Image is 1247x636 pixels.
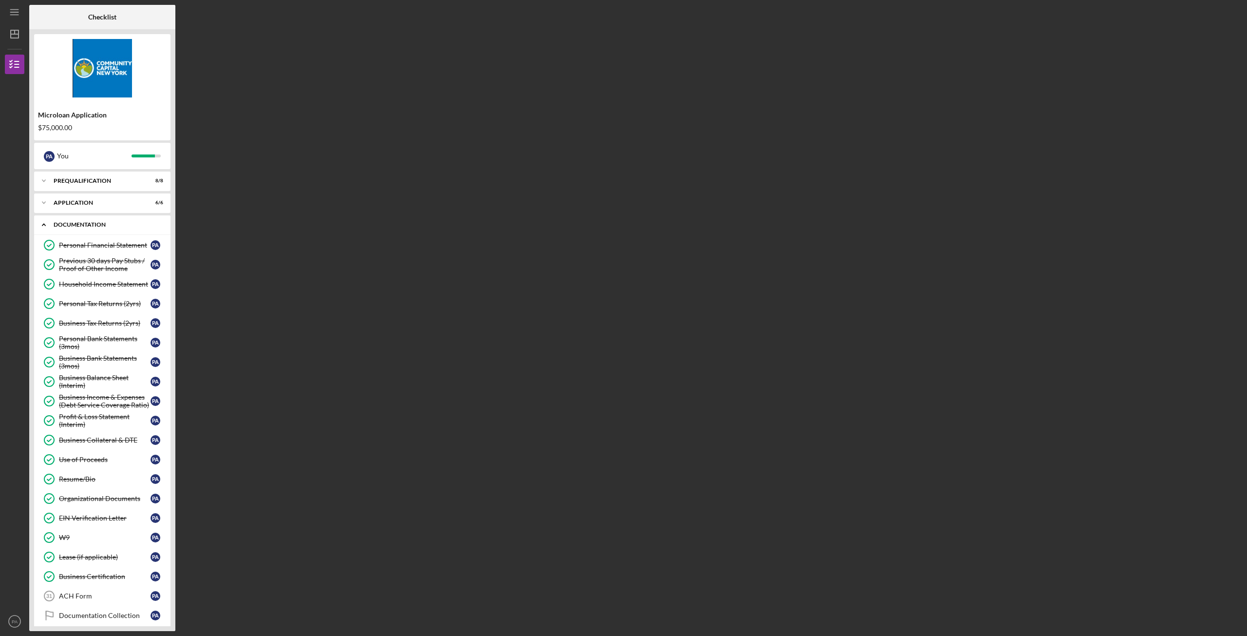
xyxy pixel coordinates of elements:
[39,606,166,625] a: Documentation CollectionPA
[54,200,139,206] div: Application
[12,619,18,624] text: PA
[151,377,160,386] div: P A
[151,513,160,523] div: P A
[39,352,166,372] a: Business Bank Statements (3mos)PA
[39,567,166,586] a: Business CertificationPA
[59,612,151,619] div: Documentation Collection
[59,241,151,249] div: Personal Financial Statement
[151,474,160,484] div: P A
[44,151,55,162] div: P A
[38,111,167,119] div: Microloan Application
[39,450,166,469] a: Use of ProceedsPA
[59,592,151,600] div: ACH Form
[59,374,151,389] div: Business Balance Sheet (Interim)
[39,294,166,313] a: Personal Tax Returns (2yrs)PA
[151,279,160,289] div: P A
[39,586,166,606] a: 31ACH FormPA
[151,435,160,445] div: P A
[151,494,160,503] div: P A
[59,553,151,561] div: Lease (if applicable)
[146,200,163,206] div: 6 / 6
[59,514,151,522] div: EIN Verification Letter
[59,300,151,308] div: Personal Tax Returns (2yrs)
[151,318,160,328] div: P A
[59,456,151,463] div: Use of Proceeds
[151,240,160,250] div: P A
[59,257,151,272] div: Previous 30 days Pay Stubs / Proof of Other Income
[54,222,158,228] div: Documentation
[151,552,160,562] div: P A
[151,533,160,542] div: P A
[39,411,166,430] a: Profit & Loss Statement (Interim)PA
[59,354,151,370] div: Business Bank Statements (3mos)
[151,591,160,601] div: P A
[46,593,52,599] tspan: 31
[39,508,166,528] a: EIN Verification LetterPA
[146,178,163,184] div: 8 / 8
[59,319,151,327] div: Business Tax Returns (2yrs)
[151,357,160,367] div: P A
[39,313,166,333] a: Business Tax Returns (2yrs)PA
[34,39,170,97] img: Product logo
[39,430,166,450] a: Business Collateral & DTEPA
[151,611,160,620] div: P A
[151,299,160,308] div: P A
[39,274,166,294] a: Household Income StatementPA
[151,338,160,347] div: P A
[59,335,151,350] div: Personal Bank Statements (3mos)
[151,416,160,425] div: P A
[38,124,167,132] div: $75,000.00
[151,396,160,406] div: P A
[39,255,166,274] a: Previous 30 days Pay Stubs / Proof of Other IncomePA
[39,372,166,391] a: Business Balance Sheet (Interim)PA
[151,455,160,464] div: P A
[59,413,151,428] div: Profit & Loss Statement (Interim)
[39,547,166,567] a: Lease (if applicable)PA
[151,260,160,270] div: P A
[57,148,132,164] div: You
[59,475,151,483] div: Resume/Bio
[59,280,151,288] div: Household Income Statement
[59,436,151,444] div: Business Collateral & DTE
[39,333,166,352] a: Personal Bank Statements (3mos)PA
[59,573,151,580] div: Business Certification
[59,534,151,541] div: W9
[54,178,139,184] div: Prequalification
[5,612,24,631] button: PA
[39,235,166,255] a: Personal Financial StatementPA
[59,393,151,409] div: Business Income & Expenses (Debt Service Coverage Ratio)
[59,495,151,502] div: Organizational Documents
[39,391,166,411] a: Business Income & Expenses (Debt Service Coverage Ratio)PA
[39,469,166,489] a: Resume/BioPA
[39,489,166,508] a: Organizational DocumentsPA
[88,13,116,21] b: Checklist
[151,572,160,581] div: P A
[39,528,166,547] a: W9PA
